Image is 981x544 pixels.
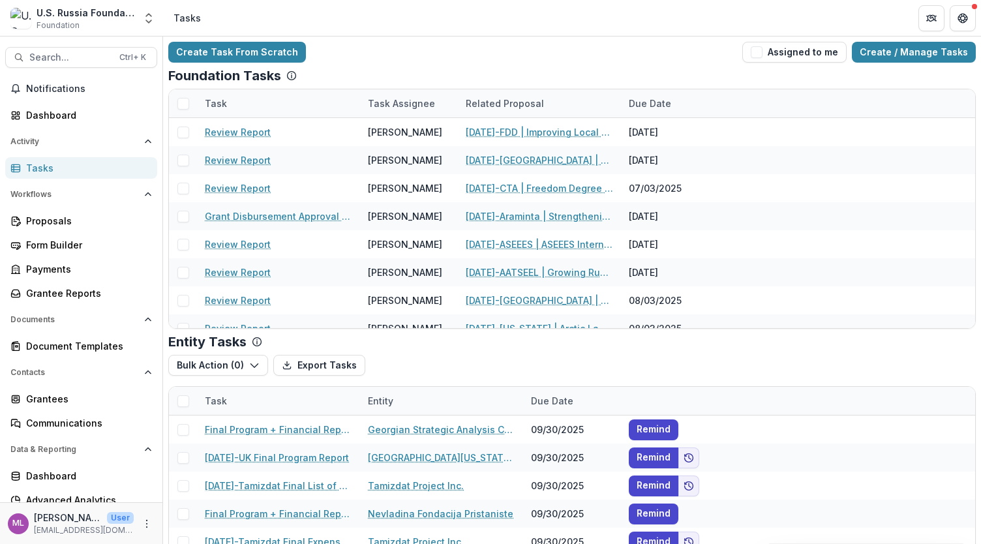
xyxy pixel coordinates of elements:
[368,153,442,167] div: [PERSON_NAME]
[26,161,147,175] div: Tasks
[26,262,147,276] div: Payments
[458,89,621,117] div: Related Proposal
[205,294,271,307] a: Review Report
[523,444,621,472] div: 09/30/2025
[629,419,678,440] button: Remind
[34,524,134,536] p: [EMAIL_ADDRESS][DOMAIN_NAME]
[205,423,352,436] a: Final Program + Financial Report
[621,314,719,342] div: 08/03/2025
[523,387,621,415] div: Due Date
[360,89,458,117] div: Task Assignee
[273,355,365,376] button: Export Tasks
[168,355,268,376] button: Bulk Action (0)
[168,68,281,83] p: Foundation Tasks
[5,157,157,179] a: Tasks
[174,11,201,25] div: Tasks
[621,202,719,230] div: [DATE]
[368,479,464,492] a: Tamizdat Project Inc.
[629,504,678,524] button: Remind
[5,388,157,410] a: Grantees
[368,181,442,195] div: [PERSON_NAME]
[5,335,157,357] a: Document Templates
[26,493,147,507] div: Advanced Analytics
[34,511,102,524] p: [PERSON_NAME]
[629,447,678,468] button: Remind
[678,476,699,496] button: Add to friends
[621,286,719,314] div: 08/03/2025
[205,322,271,335] a: Review Report
[368,265,442,279] div: [PERSON_NAME]
[368,451,515,464] a: [GEOGRAPHIC_DATA][US_STATE] for Research
[140,5,158,31] button: Open entity switcher
[10,368,139,377] span: Contacts
[197,97,235,110] div: Task
[26,392,147,406] div: Grantees
[621,258,719,286] div: [DATE]
[205,265,271,279] a: Review Report
[368,423,515,436] a: Georgian Strategic Analysis Center
[523,500,621,528] div: 09/30/2025
[466,125,613,139] a: [DATE]-FDD | Improving Local Governance Competence Among Rising Exiled Russian Civil Society Leaders
[852,42,976,63] a: Create / Manage Tasks
[5,282,157,304] a: Grantee Reports
[205,209,352,223] a: Grant Disbursement Approval Form
[360,394,401,408] div: Entity
[523,416,621,444] div: 09/30/2025
[621,89,719,117] div: Due Date
[10,315,139,324] span: Documents
[678,447,699,468] button: Add to friends
[205,125,271,139] a: Review Report
[5,47,157,68] button: Search...
[26,469,147,483] div: Dashboard
[621,97,679,110] div: Due Date
[29,52,112,63] span: Search...
[26,214,147,228] div: Proposals
[458,97,552,110] div: Related Proposal
[10,190,139,199] span: Workflows
[466,294,613,307] a: [DATE]-[GEOGRAPHIC_DATA] | Expanding Opportunities for Undergraduates and MAs in Russian Studiesi...
[5,104,157,126] a: Dashboard
[360,387,523,415] div: Entity
[466,322,613,335] a: [DATE]-[US_STATE] | Arctic Law Beyond Borders
[26,339,147,353] div: Document Templates
[368,322,442,335] div: [PERSON_NAME]
[168,42,306,63] a: Create Task From Scratch
[368,209,442,223] div: [PERSON_NAME]
[26,108,147,122] div: Dashboard
[5,489,157,511] a: Advanced Analytics
[205,153,271,167] a: Review Report
[117,50,149,65] div: Ctrl + K
[523,394,581,408] div: Due Date
[5,439,157,460] button: Open Data & Reporting
[621,174,719,202] div: 07/03/2025
[10,445,139,454] span: Data & Reporting
[26,83,152,95] span: Notifications
[5,131,157,152] button: Open Activity
[37,20,80,31] span: Foundation
[5,258,157,280] a: Payments
[139,516,155,532] button: More
[197,89,360,117] div: Task
[197,387,360,415] div: Task
[466,265,613,279] a: [DATE]-AATSEEL | Growing Russian Studies through Bridge-Building and Inclusion
[742,42,847,63] button: Assigned to me
[10,8,31,29] img: U.S. Russia Foundation
[368,507,513,521] a: Nevladina Fondacija Pristaniste
[523,472,621,500] div: 09/30/2025
[5,234,157,256] a: Form Builder
[466,237,613,251] a: [DATE]-ASEEES | ASEEES Internship Grant Program, [DATE]-[DATE]
[918,5,944,31] button: Partners
[368,125,442,139] div: [PERSON_NAME]
[37,6,134,20] div: U.S. Russia Foundation
[466,153,613,167] a: [DATE]-[GEOGRAPHIC_DATA] | Fostering the Next Generation of Russia-focused Professionals
[466,209,613,223] a: [DATE]-Araminta | Strengthening Capacities of Russian Human Rights Defenders to Develop the Busin...
[621,230,719,258] div: [DATE]
[360,97,443,110] div: Task Assignee
[466,181,613,195] a: [DATE]-CTA | Freedom Degree Online Matching System
[5,78,157,99] button: Notifications
[5,412,157,434] a: Communications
